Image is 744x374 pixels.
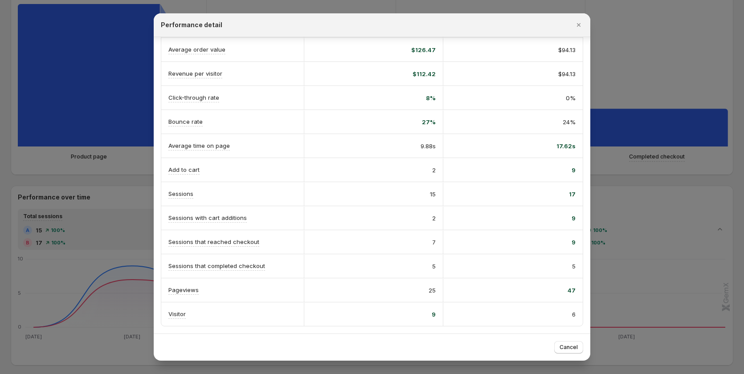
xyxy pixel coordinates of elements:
[168,117,203,126] p: Bounce rate
[569,190,576,199] span: 17
[168,165,200,174] p: Add to cart
[429,286,436,295] span: 25
[572,166,576,175] span: 9
[168,213,247,222] p: Sessions with cart additions
[566,93,576,102] span: 0%
[572,214,576,223] span: 9
[430,190,436,199] span: 15
[560,344,578,351] span: Cancel
[572,262,576,271] span: 5
[558,45,576,54] span: $94.13
[168,261,265,270] p: Sessions that completed checkout
[168,141,230,150] p: Average time on page
[161,20,222,29] h2: Performance detail
[168,69,222,78] p: Revenue per visitor
[556,142,576,150] span: 17.62s
[168,309,186,318] p: Visitor
[432,310,436,319] span: 9
[572,19,585,31] button: Close
[554,341,583,354] button: Cancel
[421,142,436,150] span: 9.88s
[572,238,576,247] span: 9
[413,69,436,78] span: $112.42
[411,45,436,54] span: $126.47
[572,310,576,319] span: 6
[168,285,199,294] p: Pageviews
[432,166,436,175] span: 2
[432,238,436,247] span: 7
[432,214,436,223] span: 2
[168,93,219,102] p: Click-through rate
[426,93,436,102] span: 8%
[432,262,436,271] span: 5
[422,118,436,126] span: 27%
[563,118,576,126] span: 24%
[168,189,193,198] p: Sessions
[558,69,576,78] span: $94.13
[168,45,225,54] p: Average order value
[168,237,259,246] p: Sessions that reached checkout
[568,286,576,295] span: 47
